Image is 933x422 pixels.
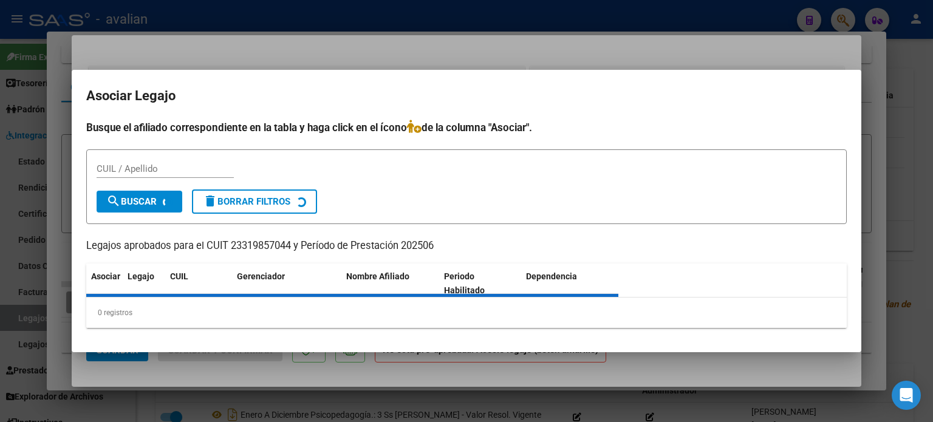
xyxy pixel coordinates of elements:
datatable-header-cell: Legajo [123,264,165,304]
mat-icon: search [106,194,121,208]
div: 0 registros [86,298,847,328]
div: Open Intercom Messenger [892,381,921,410]
span: Dependencia [526,271,577,281]
datatable-header-cell: CUIL [165,264,232,304]
datatable-header-cell: Dependencia [521,264,619,304]
span: Asociar [91,271,120,281]
span: Legajo [128,271,154,281]
span: CUIL [170,271,188,281]
span: Gerenciador [237,271,285,281]
button: Borrar Filtros [192,189,317,214]
datatable-header-cell: Nombre Afiliado [341,264,439,304]
datatable-header-cell: Gerenciador [232,264,341,304]
span: Periodo Habilitado [444,271,485,295]
mat-icon: delete [203,194,217,208]
datatable-header-cell: Periodo Habilitado [439,264,521,304]
datatable-header-cell: Asociar [86,264,123,304]
button: Buscar [97,191,182,213]
span: Nombre Afiliado [346,271,409,281]
p: Legajos aprobados para el CUIT 23319857044 y Período de Prestación 202506 [86,239,847,254]
span: Buscar [106,196,157,207]
h2: Asociar Legajo [86,84,847,107]
h4: Busque el afiliado correspondiente en la tabla y haga click en el ícono de la columna "Asociar". [86,120,847,135]
span: Borrar Filtros [203,196,290,207]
